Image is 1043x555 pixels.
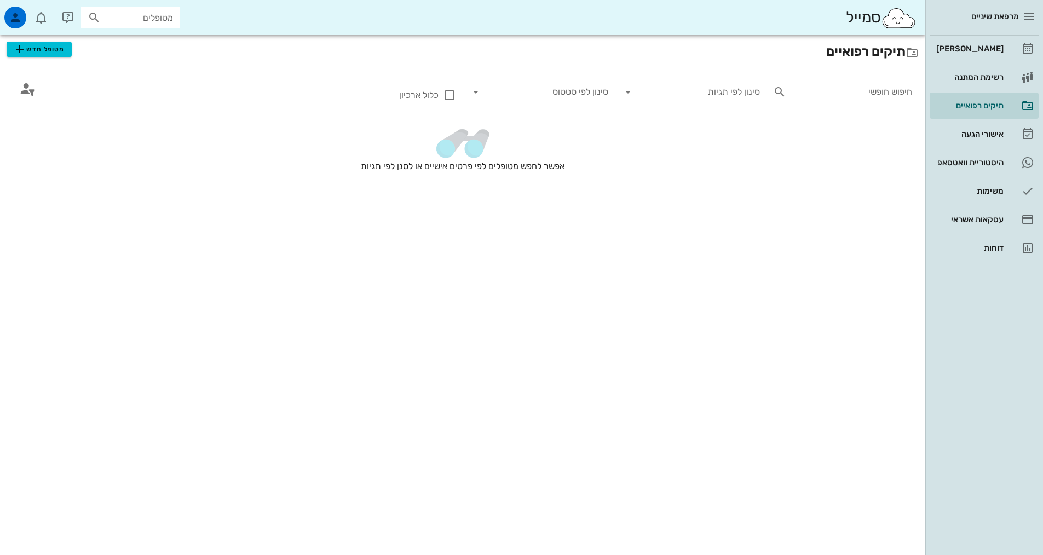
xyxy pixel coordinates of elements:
span: תג [32,9,39,15]
a: משימות [930,178,1039,204]
div: עסקאות אשראי [934,215,1004,224]
div: רשימת המתנה [934,73,1004,82]
img: telescope.1f74601d.png [435,127,490,160]
div: [PERSON_NAME] [934,44,1004,53]
div: סינון לפי סטטוס [469,83,608,101]
div: אישורי הגעה [934,130,1004,138]
div: סמייל [846,6,917,30]
a: עסקאות אשראי [930,206,1039,233]
a: תיקים רפואיים [930,92,1039,119]
span: מטופל חדש [13,43,65,56]
a: אישורי הגעה [930,121,1039,147]
div: היסטוריית וואטסאפ [934,158,1004,167]
h2: תיקים רפואיים [7,42,919,61]
div: דוחות [934,244,1004,252]
button: חיפוש מתקדם [13,74,42,103]
a: היסטוריית וואטסאפ [930,149,1039,176]
a: רשימת המתנה [930,64,1039,90]
div: סינון לפי תגיות [621,83,760,101]
button: מטופל חדש [7,42,72,57]
div: תיקים רפואיים [934,101,1004,110]
a: דוחות [930,235,1039,261]
img: SmileCloud logo [881,7,917,29]
div: אפשר לחפש מטופלים לפי פרטים אישיים או לסנן לפי תגיות [7,118,919,208]
div: משימות [934,187,1004,195]
a: [PERSON_NAME] [930,36,1039,62]
label: כלול ארכיון [317,90,439,101]
span: מרפאת שיניים [971,11,1019,21]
